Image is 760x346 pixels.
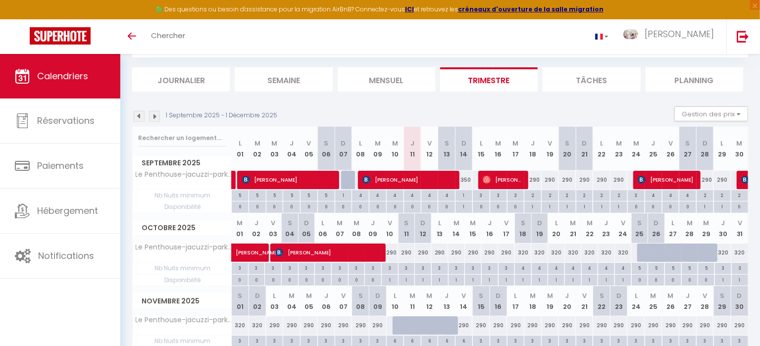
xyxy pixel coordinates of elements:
[133,190,231,201] span: Nb Nuits minimum
[432,263,448,272] div: 3
[352,127,369,171] th: 08
[242,170,335,189] span: [PERSON_NAME]
[322,218,325,228] abbr: L
[404,127,421,171] th: 11
[648,213,665,244] th: 26
[576,171,593,189] div: 290
[138,129,226,147] input: Rechercher un logement...
[315,275,331,284] div: 0
[445,139,449,148] abbr: S
[512,139,518,148] abbr: M
[490,127,507,171] th: 16
[249,201,266,211] div: 0
[392,139,398,148] abbr: M
[318,190,335,199] div: 5
[359,139,362,148] abbr: L
[698,213,715,244] th: 29
[335,127,352,171] th: 07
[307,139,311,148] abbr: V
[283,190,300,199] div: 5
[30,27,91,45] img: Super Booking
[398,213,415,244] th: 11
[610,201,627,211] div: 1
[352,190,369,199] div: 4
[697,127,714,171] th: 28
[465,244,482,262] div: 290
[282,275,298,284] div: 0
[338,67,435,92] li: Mensuel
[598,244,615,262] div: 320
[481,244,498,262] div: 290
[381,244,398,262] div: 290
[315,263,331,272] div: 3
[404,218,408,228] abbr: S
[266,190,283,199] div: 5
[679,201,696,211] div: 0
[548,244,565,262] div: 320
[515,244,532,262] div: 320
[490,201,507,211] div: 0
[318,201,335,211] div: 0
[616,19,726,54] a: ... [PERSON_NAME]
[440,67,538,92] li: Trimestre
[275,243,385,262] span: [PERSON_NAME]
[410,139,414,148] abbr: J
[438,127,456,171] th: 13
[354,218,359,228] abbr: M
[537,218,542,228] abbr: D
[682,263,698,272] div: 5
[565,244,582,262] div: 320
[671,218,674,228] abbr: L
[341,139,346,148] abbr: D
[265,213,282,244] th: 03
[576,201,593,211] div: 1
[301,190,317,199] div: 5
[481,213,498,244] th: 16
[731,127,748,171] th: 30
[37,204,98,217] span: Hébergement
[421,201,438,211] div: 0
[237,218,243,228] abbr: M
[721,218,725,228] abbr: J
[714,201,731,211] div: 1
[249,263,265,272] div: 3
[282,263,298,272] div: 3
[315,213,332,244] th: 06
[449,263,465,272] div: 3
[662,190,679,199] div: 4
[559,190,576,199] div: 2
[465,213,482,244] th: 15
[8,4,38,34] button: Ouvrir le widget de chat LiveChat
[598,263,614,272] div: 4
[266,201,283,211] div: 0
[375,139,381,148] abbr: M
[548,263,564,272] div: 4
[415,213,432,244] th: 12
[369,190,386,199] div: 4
[582,263,598,272] div: 4
[600,139,603,148] abbr: L
[668,139,673,148] abbr: V
[398,244,415,262] div: 290
[515,275,531,284] div: 1
[679,127,697,171] th: 27
[151,30,185,41] span: Chercher
[235,67,332,92] li: Semaine
[348,213,365,244] th: 08
[615,213,632,244] th: 24
[581,244,598,262] div: 320
[431,213,448,244] th: 13
[718,301,753,339] iframe: Chat
[365,275,381,284] div: 0
[365,213,382,244] th: 09
[456,171,473,189] div: 350
[448,244,465,262] div: 290
[232,244,249,262] a: [PERSON_NAME]
[381,213,398,244] th: 10
[531,244,548,262] div: 320
[283,201,300,211] div: 0
[132,67,230,92] li: Journalier
[465,275,481,284] div: 1
[507,201,524,211] div: 0
[515,213,532,244] th: 18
